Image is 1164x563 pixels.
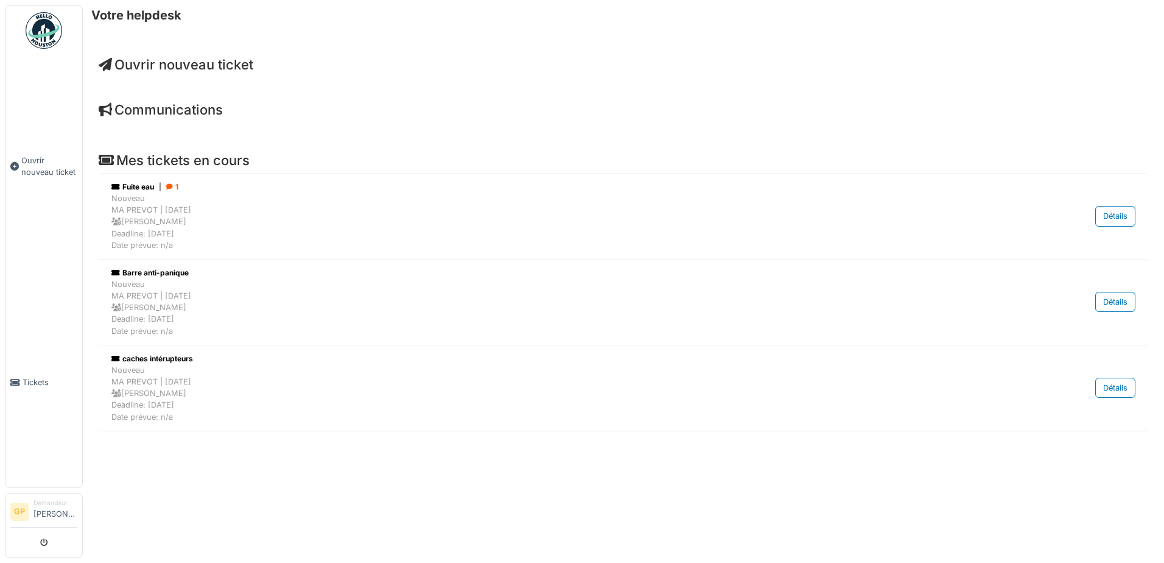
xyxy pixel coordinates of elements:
[5,277,82,487] a: Tickets
[166,182,178,193] div: 1
[1095,292,1135,312] div: Détails
[99,102,1148,118] h4: Communications
[108,350,1138,426] a: caches intérupteurs NouveauMA PREVOT | [DATE] [PERSON_NAME]Deadline: [DATE]Date prévue: n/a Détails
[99,57,253,73] a: Ouvrir nouveau ticket
[111,364,986,423] div: Nouveau MA PREVOT | [DATE] [PERSON_NAME] Deadline: [DATE] Date prévue: n/a
[111,267,986,278] div: Barre anti-panique
[26,12,62,49] img: Badge_color-CXgf-gQk.svg
[108,264,1138,340] a: Barre anti-panique NouveauMA PREVOT | [DATE] [PERSON_NAME]Deadline: [DATE]Date prévue: n/a Détails
[108,179,1138,254] a: Fuite eau| 1 NouveauMA PREVOT | [DATE] [PERSON_NAME]Deadline: [DATE]Date prévue: n/a Détails
[1095,206,1135,226] div: Détails
[111,278,986,337] div: Nouveau MA PREVOT | [DATE] [PERSON_NAME] Deadline: [DATE] Date prévue: n/a
[10,503,29,521] li: GP
[23,377,77,388] span: Tickets
[99,152,1148,168] h4: Mes tickets en cours
[111,182,986,193] div: Fuite eau
[1095,378,1135,398] div: Détails
[111,353,986,364] div: caches intérupteurs
[91,8,181,23] h6: Votre helpdesk
[21,155,77,178] span: Ouvrir nouveau ticket
[33,498,77,525] li: [PERSON_NAME]
[33,498,77,508] div: Demandeur
[10,498,77,528] a: GP Demandeur[PERSON_NAME]
[159,182,161,193] span: |
[5,55,82,277] a: Ouvrir nouveau ticket
[111,193,986,251] div: Nouveau MA PREVOT | [DATE] [PERSON_NAME] Deadline: [DATE] Date prévue: n/a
